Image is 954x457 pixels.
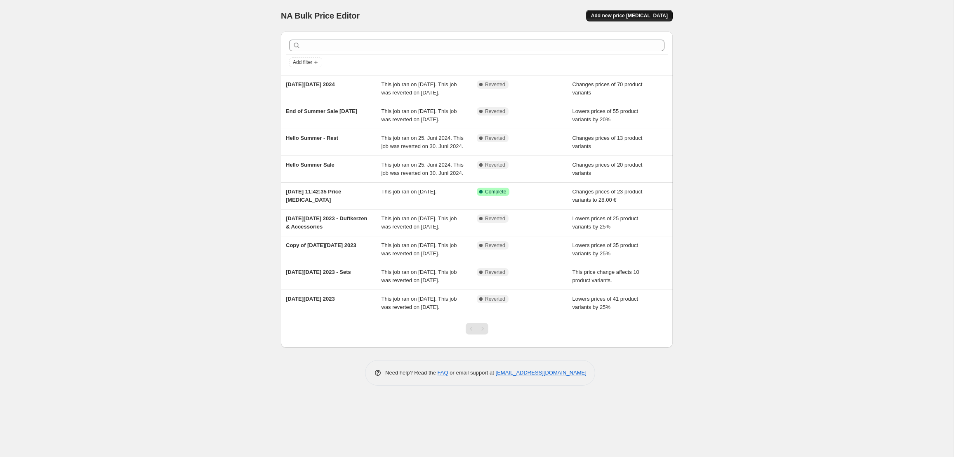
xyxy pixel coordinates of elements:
[382,108,457,122] span: This job ran on [DATE]. This job was reverted on [DATE].
[485,81,505,88] span: Reverted
[286,108,357,114] span: End of Summer Sale [DATE]
[572,162,643,176] span: Changes prices of 20 product variants
[466,323,488,335] nav: Pagination
[286,81,335,87] span: [DATE][DATE] 2024
[286,188,341,203] span: [DATE] 11:42:35 Price [MEDICAL_DATA]
[382,296,457,310] span: This job ran on [DATE]. This job was reverted on [DATE].
[382,188,437,195] span: This job ran on [DATE].
[591,12,668,19] span: Add new price [MEDICAL_DATA]
[382,215,457,230] span: This job ran on [DATE]. This job was reverted on [DATE].
[485,108,505,115] span: Reverted
[382,162,464,176] span: This job ran on 25. Juni 2024. This job was reverted on 30. Juni 2024.
[485,135,505,141] span: Reverted
[485,215,505,222] span: Reverted
[572,269,639,283] span: This price change affects 10 product variants.
[438,370,448,376] a: FAQ
[286,135,338,141] span: Hello Summer - Rest
[382,135,464,149] span: This job ran on 25. Juni 2024. This job was reverted on 30. Juni 2024.
[382,269,457,283] span: This job ran on [DATE]. This job was reverted on [DATE].
[385,370,438,376] span: Need help? Read the
[293,59,312,66] span: Add filter
[289,57,322,67] button: Add filter
[586,10,673,21] button: Add new price [MEDICAL_DATA]
[485,242,505,249] span: Reverted
[485,162,505,168] span: Reverted
[485,296,505,302] span: Reverted
[572,215,638,230] span: Lowers prices of 25 product variants by 25%
[485,269,505,276] span: Reverted
[572,242,638,257] span: Lowers prices of 35 product variants by 25%
[496,370,587,376] a: [EMAIL_ADDRESS][DOMAIN_NAME]
[286,269,351,275] span: [DATE][DATE] 2023 - Sets
[448,370,496,376] span: or email support at
[572,188,643,203] span: Changes prices of 23 product variants to 28.00 €
[572,296,638,310] span: Lowers prices of 41 product variants by 25%
[281,11,360,20] span: NA Bulk Price Editor
[572,135,643,149] span: Changes prices of 13 product variants
[382,81,457,96] span: This job ran on [DATE]. This job was reverted on [DATE].
[286,162,334,168] span: Hello Summer Sale
[286,242,356,248] span: Copy of [DATE][DATE] 2023
[572,108,638,122] span: Lowers prices of 55 product variants by 20%
[286,296,335,302] span: [DATE][DATE] 2023
[286,215,367,230] span: [DATE][DATE] 2023 - Duftkerzen & Accessories
[485,188,506,195] span: Complete
[572,81,643,96] span: Changes prices of 70 product variants
[382,242,457,257] span: This job ran on [DATE]. This job was reverted on [DATE].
